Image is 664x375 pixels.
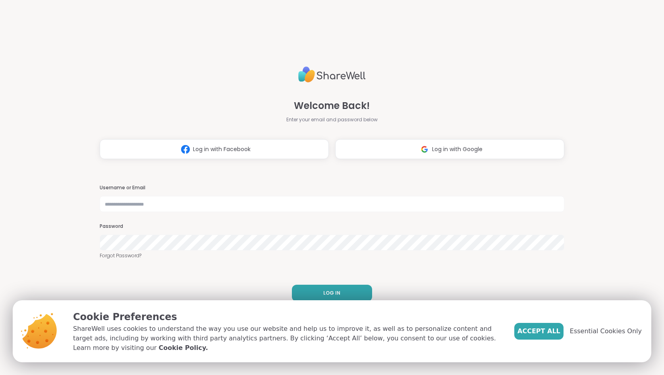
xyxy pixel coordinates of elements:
p: Cookie Preferences [73,310,502,324]
span: LOG IN [323,290,340,297]
a: Forgot Password? [100,252,564,259]
p: ShareWell uses cookies to understand the way you use our website and help us to improve it, as we... [73,324,502,353]
h3: Username or Email [100,185,564,191]
button: Log in with Facebook [100,139,329,159]
span: Accept All [517,326,560,336]
button: Accept All [514,323,564,340]
span: Log in with Facebook [193,145,251,153]
img: ShareWell Logomark [417,142,432,157]
span: Welcome Back! [294,99,370,113]
button: Log in with Google [335,139,564,159]
button: LOG IN [292,285,372,301]
span: Essential Cookies Only [570,326,642,336]
h3: Password [100,223,564,230]
a: Cookie Policy. [158,343,208,353]
img: ShareWell Logo [298,63,366,86]
span: Log in with Google [432,145,483,153]
span: Enter your email and password below [286,116,378,123]
img: ShareWell Logomark [178,142,193,157]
